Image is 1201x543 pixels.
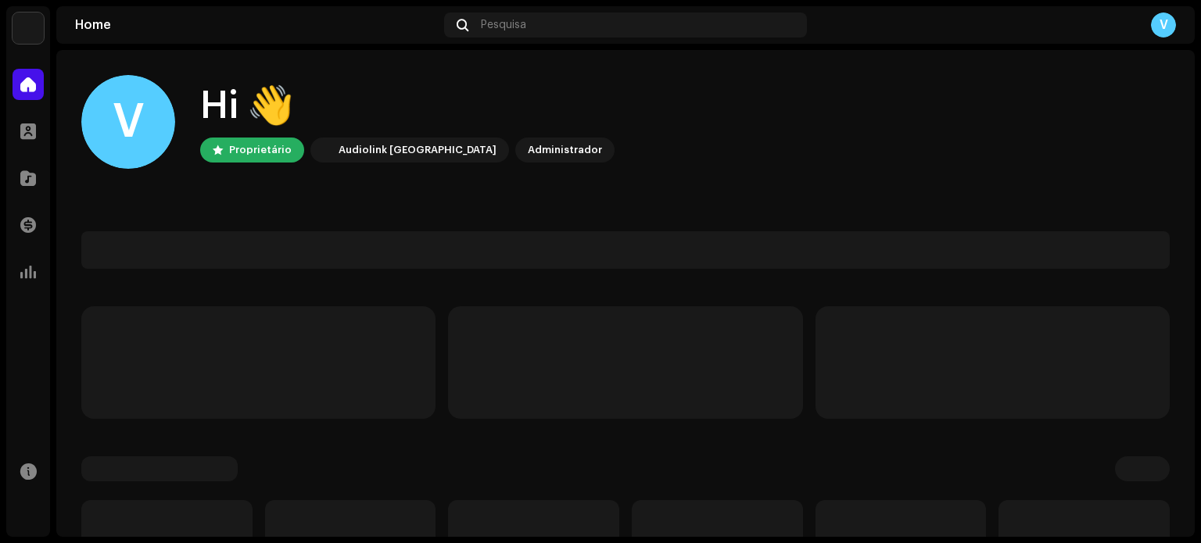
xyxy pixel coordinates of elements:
div: Proprietário [229,141,292,159]
div: Home [75,19,438,31]
div: Audiolink [GEOGRAPHIC_DATA] [339,141,497,159]
img: 730b9dfe-18b5-4111-b483-f30b0c182d82 [13,13,44,44]
div: Hi 👋 [200,81,615,131]
div: V [1151,13,1176,38]
div: Administrador [528,141,602,159]
img: 730b9dfe-18b5-4111-b483-f30b0c182d82 [314,141,332,159]
div: V [81,75,175,169]
span: Pesquisa [481,19,526,31]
